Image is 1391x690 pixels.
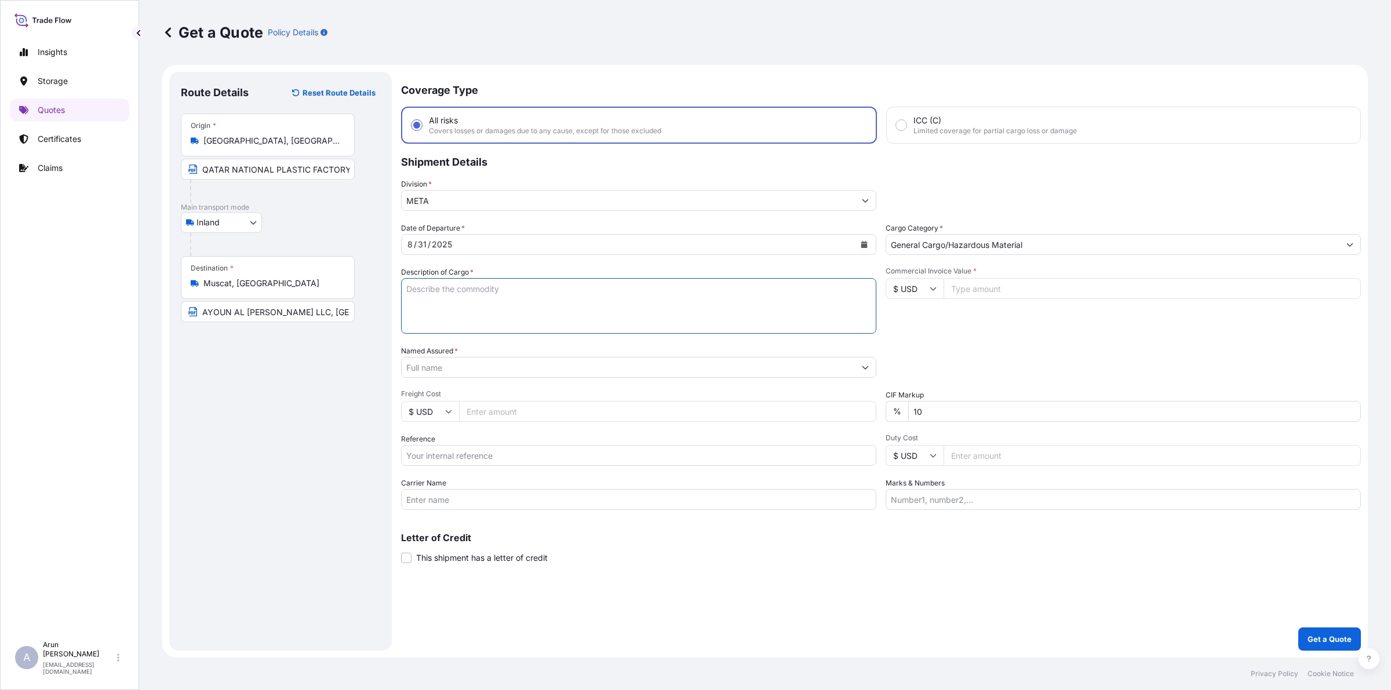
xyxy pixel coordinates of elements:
[191,264,234,273] div: Destination
[1339,234,1360,255] button: Show suggestions
[401,533,1361,542] p: Letter of Credit
[416,552,548,564] span: This shipment has a letter of credit
[401,178,432,190] label: Division
[286,83,380,102] button: Reset Route Details
[10,98,129,122] a: Quotes
[886,266,1361,276] span: Commercial Invoice Value
[38,46,67,58] p: Insights
[401,389,876,399] span: Freight Cost
[886,389,924,401] label: CIF Markup
[417,238,428,251] div: day,
[913,115,941,126] span: ICC (C)
[401,477,446,489] label: Carrier Name
[43,661,115,675] p: [EMAIL_ADDRESS][DOMAIN_NAME]
[401,433,435,445] label: Reference
[401,489,876,510] input: Enter name
[181,86,249,100] p: Route Details
[886,489,1361,510] input: Number1, number2,...
[402,190,855,211] input: Type to search division
[944,278,1361,299] input: Type amount
[896,120,906,130] input: ICC (C)Limited coverage for partial cargo loss or damage
[401,445,876,466] input: Your internal reference
[886,222,943,234] label: Cargo Category
[414,238,417,251] div: /
[10,127,129,151] a: Certificates
[203,278,340,289] input: Destination
[10,156,129,180] a: Claims
[38,133,81,145] p: Certificates
[23,652,30,663] span: A
[406,238,414,251] div: month,
[428,238,431,251] div: /
[303,87,376,98] p: Reset Route Details
[908,401,1361,422] input: Enter percentage
[1308,669,1354,678] a: Cookie Notice
[1308,633,1352,645] p: Get a Quote
[886,234,1339,255] input: Select a commodity type
[268,27,318,38] p: Policy Details
[855,357,876,378] button: Show suggestions
[38,104,65,116] p: Quotes
[855,235,873,254] button: Calendar
[38,75,68,87] p: Storage
[431,238,453,251] div: year,
[181,212,262,233] button: Select transport
[181,159,355,180] input: Text to appear on certificate
[43,640,115,659] p: Arun [PERSON_NAME]
[401,345,458,357] label: Named Assured
[191,121,216,130] div: Origin
[10,41,129,64] a: Insights
[412,120,422,130] input: All risksCovers losses or damages due to any cause, except for those excluded
[401,72,1361,107] p: Coverage Type
[886,433,1361,443] span: Duty Cost
[944,445,1361,466] input: Enter amount
[402,357,855,378] input: Full name
[10,70,129,93] a: Storage
[429,115,458,126] span: All risks
[1298,627,1361,651] button: Get a Quote
[38,162,63,174] p: Claims
[886,401,908,422] div: %
[886,477,945,489] label: Marks & Numbers
[459,401,876,422] input: Enter amount
[196,217,220,228] span: Inland
[401,266,474,278] label: Description of Cargo
[401,144,1361,178] p: Shipment Details
[1251,669,1298,678] a: Privacy Policy
[429,126,661,136] span: Covers losses or damages due to any cause, except for those excluded
[913,126,1077,136] span: Limited coverage for partial cargo loss or damage
[203,135,340,147] input: Origin
[401,222,465,234] span: Date of Departure
[181,301,355,322] input: Text to appear on certificate
[181,203,380,212] p: Main transport mode
[162,23,263,42] p: Get a Quote
[855,190,876,211] button: Show suggestions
